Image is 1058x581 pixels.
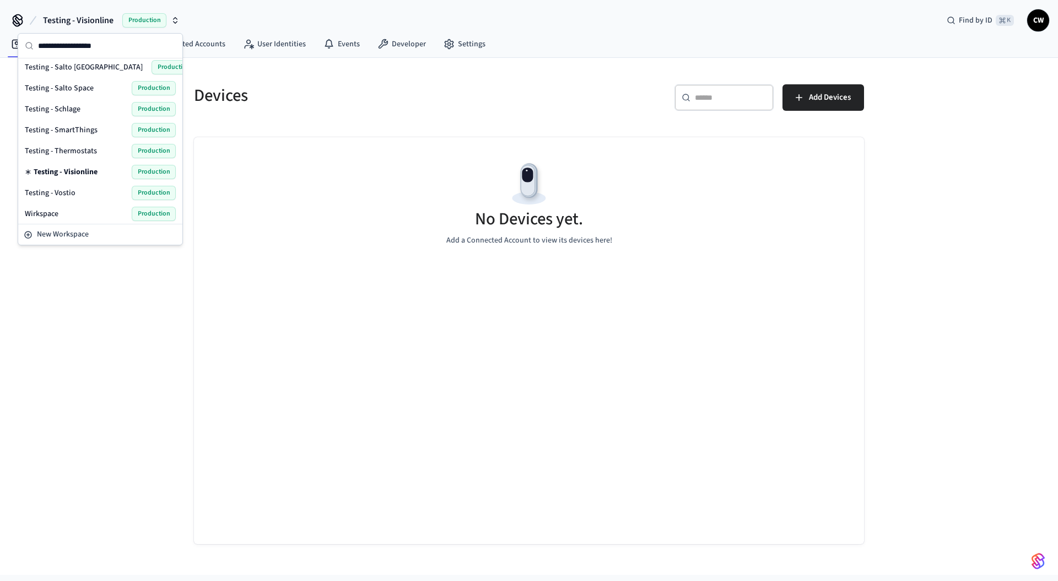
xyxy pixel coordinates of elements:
[782,84,864,111] button: Add Devices
[132,81,176,95] span: Production
[132,123,176,137] span: Production
[1027,9,1049,31] button: CW
[43,14,114,27] span: Testing - Visionline
[18,58,182,224] div: Suggestions
[25,62,143,73] span: Testing - Salto [GEOGRAPHIC_DATA]
[435,34,494,54] a: Settings
[194,84,522,107] h5: Devices
[19,225,181,244] button: New Workspace
[132,165,176,179] span: Production
[25,125,98,136] span: Testing - SmartThings
[996,15,1014,26] span: ⌘ K
[25,187,75,198] span: Testing - Vostio
[1028,10,1048,30] span: CW
[37,229,89,240] span: New Workspace
[134,34,234,54] a: Connected Accounts
[1032,552,1045,570] img: SeamLogoGradient.69752ec5.svg
[938,10,1023,30] div: Find by ID⌘ K
[475,208,583,230] h5: No Devices yet.
[132,144,176,158] span: Production
[25,208,58,219] span: Wirkspace
[25,104,80,115] span: Testing - Schlage
[25,146,97,157] span: Testing - Thermostats
[25,83,94,94] span: Testing - Salto Space
[315,34,369,54] a: Events
[446,235,612,246] p: Add a Connected Account to view its devices here!
[504,159,554,209] img: Devices Empty State
[122,13,166,28] span: Production
[132,207,176,221] span: Production
[809,90,851,105] span: Add Devices
[132,186,176,200] span: Production
[234,34,315,54] a: User Identities
[34,166,98,177] span: Testing - Visionline
[959,15,992,26] span: Find by ID
[2,34,60,54] a: Devices
[152,60,196,74] span: Production
[132,102,176,116] span: Production
[369,34,435,54] a: Developer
